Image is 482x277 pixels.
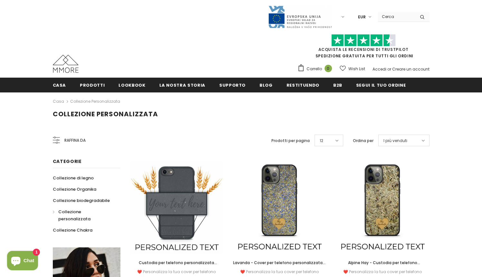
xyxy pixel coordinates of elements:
[53,197,110,204] span: Collezione biodegradabile
[373,66,386,72] a: Accedi
[358,14,366,20] span: EUR
[333,78,342,92] a: B2B
[159,78,205,92] a: La nostra storia
[325,65,332,72] span: 0
[219,78,246,92] a: supporto
[53,227,92,233] span: Collezione Chakra
[353,138,373,144] label: Ordina per
[53,184,96,195] a: Collezione Organika
[392,66,430,72] a: Creare un account
[53,224,92,236] a: Collezione Chakra
[64,137,86,144] span: Raffina da
[298,37,430,59] span: SPEDIZIONE GRATUITA PER TUTTI GLI ORDINI
[53,172,94,184] a: Collezione di legno
[336,259,429,266] a: Alpine Hay - Custodia per telefono personalizzata - Regalo personalizzato
[233,259,326,266] a: Lavanda - Cover per telefono personalizzata - Regalo personalizzato
[53,55,79,73] img: Casi MMORE
[118,82,145,88] span: Lookbook
[233,260,326,272] span: Lavanda - Cover per telefono personalizzata - Regalo personalizzato
[53,206,113,224] a: Collezione personalizzata
[139,260,217,272] span: Custodia per telefono personalizzata biodegradabile - nera
[383,138,407,144] span: I più venduti
[287,82,319,88] span: Restituendo
[53,82,66,88] span: Casa
[130,259,223,266] a: Custodia per telefono personalizzata biodegradabile - nera
[80,82,105,88] span: Prodotti
[159,82,205,88] span: La nostra storia
[331,34,396,47] img: Fidati di Pilot Stars
[219,82,246,88] span: supporto
[298,64,335,74] a: Carrello 0
[53,195,110,206] a: Collezione biodegradabile
[80,78,105,92] a: Prodotti
[70,99,120,104] a: Collezione personalizzata
[53,186,96,192] span: Collezione Organika
[340,63,365,74] a: Wish List
[333,82,342,88] span: B2B
[53,98,64,105] a: Casa
[5,251,40,272] inbox-online-store-chat: Shopify online store chat
[378,12,415,21] input: Search Site
[53,175,94,181] span: Collezione di legno
[307,66,322,72] span: Carrello
[287,78,319,92] a: Restituendo
[58,209,90,222] span: Collezione personalizzata
[318,47,409,52] a: Acquista le recensioni di TrustPilot
[387,66,391,72] span: or
[53,158,82,165] span: Categorie
[343,260,422,272] span: Alpine Hay - Custodia per telefono personalizzata - Regalo personalizzato
[268,5,332,29] img: Javni Razpis
[356,78,406,92] a: Segui il tuo ordine
[320,138,323,144] span: 12
[53,78,66,92] a: Casa
[260,78,273,92] a: Blog
[268,14,332,19] a: Javni Razpis
[356,82,406,88] span: Segui il tuo ordine
[118,78,145,92] a: Lookbook
[260,82,273,88] span: Blog
[271,138,310,144] label: Prodotti per pagina
[53,110,158,119] span: Collezione personalizzata
[348,66,365,72] span: Wish List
